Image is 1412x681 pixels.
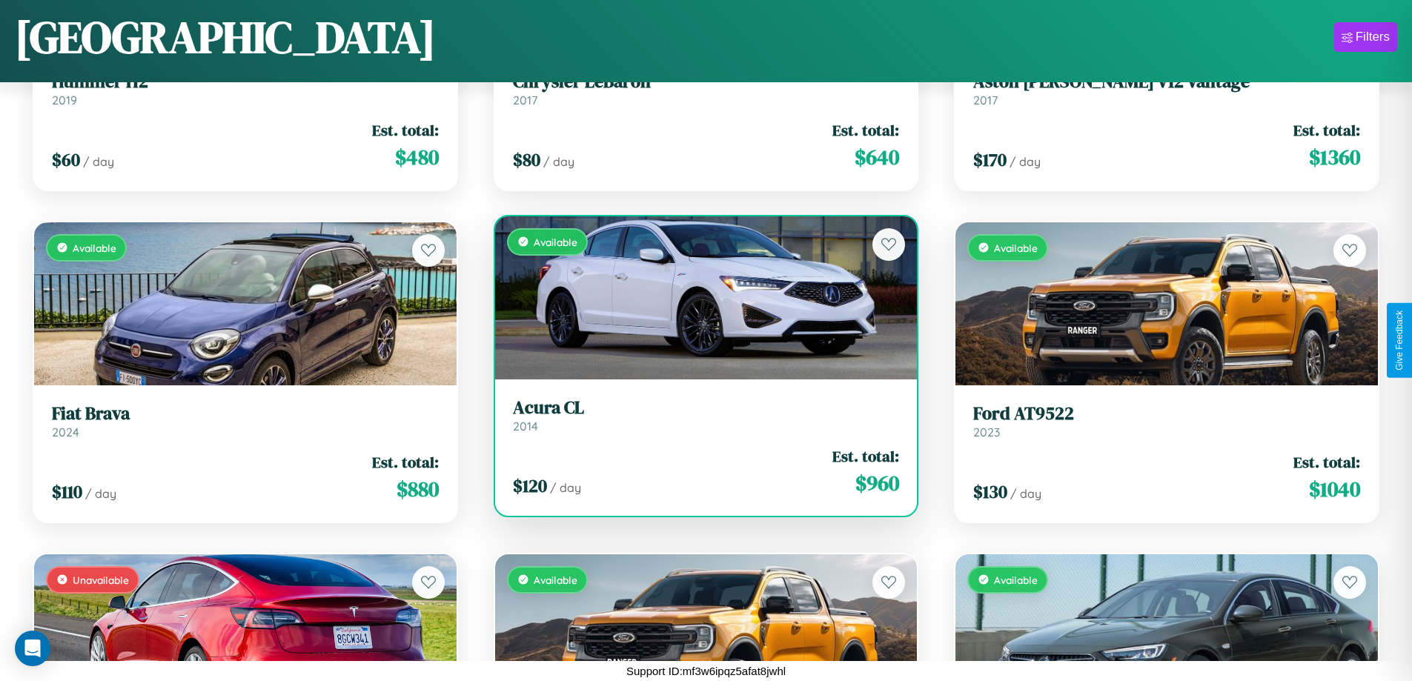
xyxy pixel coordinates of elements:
span: / day [1010,486,1041,501]
span: 2024 [52,425,79,439]
span: $ 60 [52,147,80,172]
a: Aston [PERSON_NAME] V12 Vantage2017 [973,71,1360,107]
h3: Fiat Brava [52,403,439,425]
button: Filters [1334,22,1397,52]
span: $ 80 [513,147,540,172]
a: Hummer H22019 [52,71,439,107]
div: Filters [1356,30,1390,44]
span: / day [85,486,116,501]
span: $ 960 [855,468,899,498]
span: Est. total: [1293,119,1360,141]
span: Est. total: [372,119,439,141]
a: Ford AT95222023 [973,403,1360,439]
span: Available [534,574,577,586]
span: $ 880 [397,474,439,504]
span: Est. total: [1293,451,1360,473]
h1: [GEOGRAPHIC_DATA] [15,7,436,67]
span: / day [543,154,574,169]
span: 2014 [513,419,538,433]
span: 2017 [973,93,998,107]
span: $ 110 [52,479,82,504]
span: 2019 [52,93,77,107]
span: Available [73,242,116,254]
span: 2017 [513,93,537,107]
span: Unavailable [73,574,129,586]
span: Est. total: [832,119,899,141]
a: Acura CL2014 [513,397,900,433]
span: $ 480 [395,142,439,172]
span: $ 170 [973,147,1007,172]
p: Support ID: mf3w6ipqz5afat8jwhl [626,661,786,681]
h3: Hummer H2 [52,71,439,93]
span: / day [550,480,581,495]
span: $ 1360 [1309,142,1360,172]
span: $ 130 [973,479,1007,504]
div: Open Intercom Messenger [15,631,50,666]
span: Est. total: [832,445,899,467]
span: $ 1040 [1309,474,1360,504]
a: Fiat Brava2024 [52,403,439,439]
h3: Chrysler LeBaron [513,71,900,93]
span: Est. total: [372,451,439,473]
span: Available [534,236,577,248]
span: $ 640 [855,142,899,172]
span: 2023 [973,425,1000,439]
h3: Ford AT9522 [973,403,1360,425]
span: / day [83,154,114,169]
h3: Aston [PERSON_NAME] V12 Vantage [973,71,1360,93]
h3: Acura CL [513,397,900,419]
span: / day [1010,154,1041,169]
a: Chrysler LeBaron2017 [513,71,900,107]
span: Available [994,242,1038,254]
span: $ 120 [513,474,547,498]
div: Give Feedback [1394,310,1405,371]
span: Available [994,574,1038,586]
